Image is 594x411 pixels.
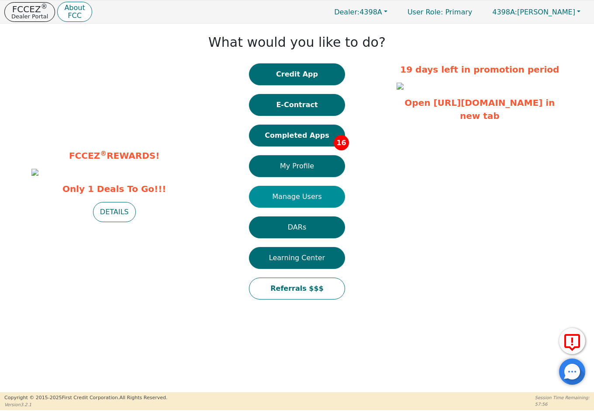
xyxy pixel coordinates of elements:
[249,216,345,238] button: DARs
[41,3,48,10] sup: ®
[64,4,85,11] p: About
[492,8,575,16] span: [PERSON_NAME]
[100,150,107,157] sup: ®
[334,135,349,150] span: 16
[4,401,167,408] p: Version 3.2.1
[483,5,590,19] button: 4398A:[PERSON_NAME]
[535,394,590,401] p: Session Time Remaining:
[119,395,167,401] span: All Rights Reserved.
[11,14,48,19] p: Dealer Portal
[249,247,345,269] button: Learning Center
[334,8,382,16] span: 4398A
[404,98,555,121] a: Open [URL][DOMAIN_NAME] in new tab
[397,63,563,76] p: 19 days left in promotion period
[4,394,167,402] p: Copyright © 2015- 2025 First Credit Corporation.
[31,169,38,176] img: 82465212-e403-42ef-9dd5-1669d79fb60e
[397,83,404,90] img: f6efb722-de89-4056-bed2-f7b31dc40739
[64,12,85,19] p: FCC
[249,94,345,116] button: E-Contract
[399,3,481,21] a: User Role: Primary
[31,182,197,195] span: Only 1 Deals To Go!!!
[93,202,136,222] button: DETAILS
[325,5,397,19] button: Dealer:4398A
[11,5,48,14] p: FCCEZ
[492,8,517,16] span: 4398A:
[4,2,55,22] button: FCCEZ®Dealer Portal
[249,278,345,300] button: Referrals $$$
[208,35,386,50] h1: What would you like to do?
[249,63,345,85] button: Credit App
[399,3,481,21] p: Primary
[249,155,345,177] button: My Profile
[334,8,359,16] span: Dealer:
[249,125,345,146] button: Completed Apps16
[249,186,345,208] button: Manage Users
[559,328,585,354] button: Report Error to FCC
[408,8,443,16] span: User Role :
[57,2,92,22] button: AboutFCC
[31,149,197,162] p: FCCEZ REWARDS!
[535,401,590,408] p: 57:56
